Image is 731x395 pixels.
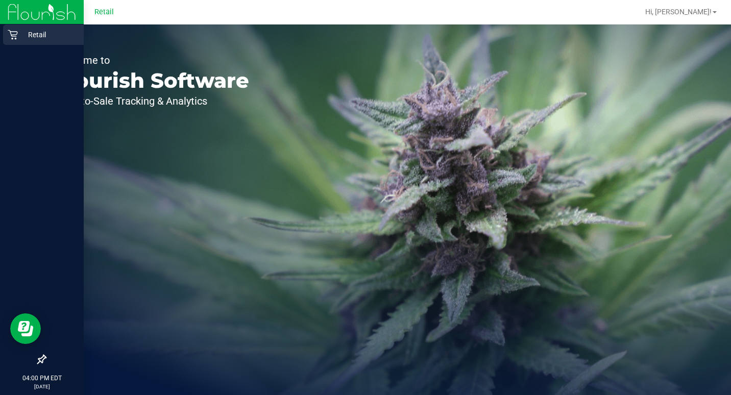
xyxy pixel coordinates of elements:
p: 04:00 PM EDT [5,374,79,383]
span: Hi, [PERSON_NAME]! [645,8,712,16]
p: Flourish Software [55,70,249,91]
inline-svg: Retail [8,30,18,40]
p: Welcome to [55,55,249,65]
iframe: Resource center [10,313,41,344]
p: Seed-to-Sale Tracking & Analytics [55,96,249,106]
p: Retail [18,29,79,41]
p: [DATE] [5,383,79,390]
span: Retail [94,8,114,16]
